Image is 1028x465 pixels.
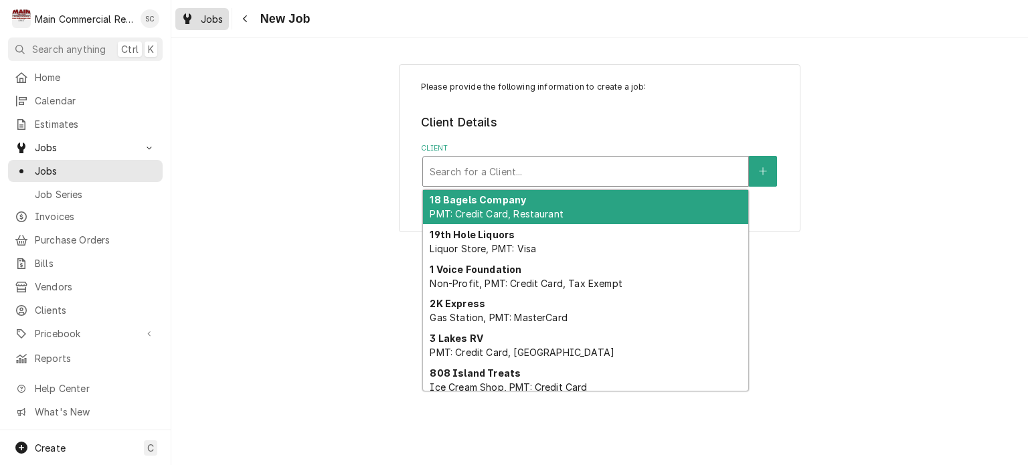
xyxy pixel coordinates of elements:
span: Purchase Orders [35,233,156,247]
div: Main Commercial Refrigeration Service [35,12,133,26]
span: Jobs [35,141,136,155]
a: Reports [8,347,163,369]
span: Ice Cream Shop, PMT: Credit Card [430,381,587,393]
svg: Create New Client [759,167,767,176]
span: New Job [256,10,311,28]
p: Please provide the following information to create a job: [421,81,779,93]
span: Create [35,442,66,454]
a: Bills [8,252,163,274]
span: PMT: Credit Card, [GEOGRAPHIC_DATA] [430,347,614,358]
a: Vendors [8,276,163,298]
span: Ctrl [121,42,139,56]
span: Home [35,70,156,84]
div: Sharon Campbell's Avatar [141,9,159,28]
a: Go to Pricebook [8,322,163,345]
strong: 808 Island Treats [430,367,521,379]
a: Purchase Orders [8,229,163,251]
div: SC [141,9,159,28]
span: Jobs [35,164,156,178]
span: Search anything [32,42,106,56]
span: Vendors [35,280,156,294]
a: Invoices [8,205,163,227]
a: Jobs [175,8,229,30]
span: Help Center [35,381,155,395]
a: Go to What's New [8,401,163,423]
span: Gas Station, PMT: MasterCard [430,312,567,323]
a: Home [8,66,163,88]
span: C [147,441,154,455]
span: Calendar [35,94,156,108]
div: Main Commercial Refrigeration Service's Avatar [12,9,31,28]
strong: 1 Voice Foundation [430,264,521,275]
span: What's New [35,405,155,419]
span: Reports [35,351,156,365]
button: Search anythingCtrlK [8,37,163,61]
span: Job Series [35,187,156,201]
a: Job Series [8,183,163,205]
a: Clients [8,299,163,321]
strong: 3 Lakes RV [430,333,483,344]
span: Non-Profit, PMT: Credit Card, Tax Exempt [430,278,622,289]
div: Job Create/Update Form [421,81,779,187]
button: Create New Client [749,156,777,187]
label: Client [421,143,779,154]
strong: 2K Express [430,298,485,309]
legend: Client Details [421,114,779,131]
span: K [148,42,154,56]
div: Client [421,143,779,187]
strong: 19th Hole Liquors [430,229,515,240]
div: Job Create/Update [399,64,800,232]
span: Clients [35,303,156,317]
span: PMT: Credit Card, Restaurant [430,208,563,219]
a: Go to Jobs [8,136,163,159]
a: Calendar [8,90,163,112]
div: M [12,9,31,28]
span: Liquor Store, PMT: Visa [430,243,536,254]
a: Go to Help Center [8,377,163,399]
span: Pricebook [35,327,136,341]
a: Estimates [8,113,163,135]
span: Estimates [35,117,156,131]
strong: 18 Bagels Company [430,194,526,205]
span: Bills [35,256,156,270]
span: Invoices [35,209,156,223]
button: Navigate back [235,8,256,29]
a: Jobs [8,160,163,182]
span: Jobs [201,12,224,26]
